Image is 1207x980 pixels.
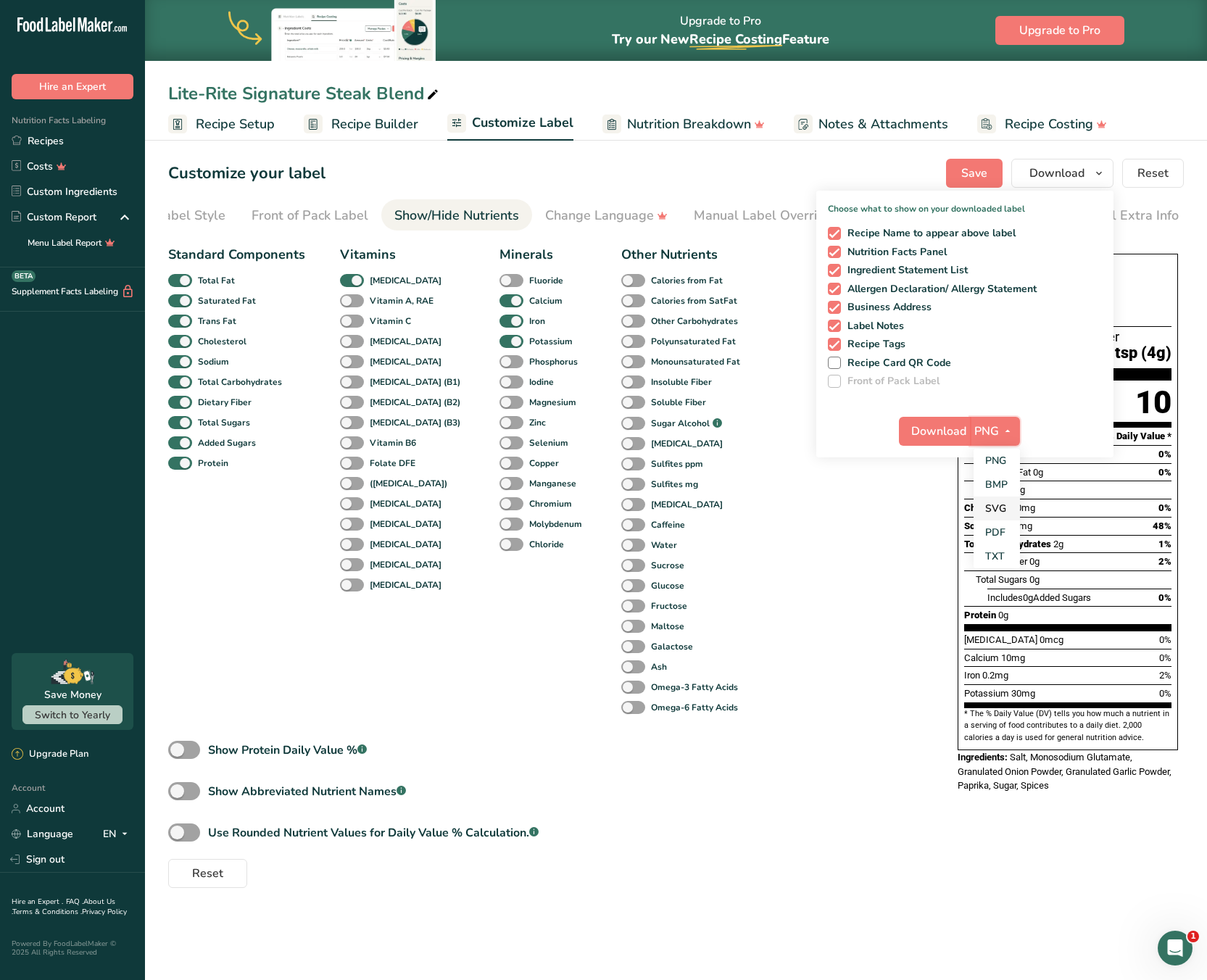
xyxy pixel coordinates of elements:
[964,502,1014,513] span: Cholesterol
[816,191,1113,215] p: Choose what to show on your downloaded label
[651,315,738,328] b: Other Carbohydrates
[602,108,765,141] a: Nutrition Breakdown
[12,209,96,225] div: Custom Report
[447,107,573,141] a: Customize Label
[370,436,416,449] b: Vitamin B6
[1158,449,1171,460] span: 0%
[1159,688,1171,699] span: 0%
[499,245,586,265] div: Minerals
[976,574,1027,585] span: Total Sugars
[964,539,1051,549] span: Total Carbohydrates
[651,355,740,368] b: Monounsaturated Fat
[995,16,1124,45] button: Upgrade to Pro
[974,473,1020,497] a: BMP
[1029,556,1040,567] span: 0g
[911,423,966,440] span: Download
[529,497,572,510] b: Chromium
[1122,159,1184,188] button: Reset
[998,610,1008,620] span: 0g
[1159,634,1171,645] span: 0%
[987,592,1091,603] span: Includes Added Sugars
[12,897,115,917] a: About Us .
[12,939,133,957] div: Powered By FoodLabelMaker © 2025 All Rights Reserved
[103,826,133,843] div: EN
[964,610,996,620] span: Protein
[1137,165,1169,182] span: Reset
[841,227,1016,240] span: Recipe Name to appear above label
[370,558,441,571] b: [MEDICAL_DATA]
[1082,206,1179,225] div: Label Extra Info
[198,355,229,368] b: Sodium
[529,375,554,389] b: Iodine
[651,681,738,694] b: Omega-3 Fatty Acids
[198,274,235,287] b: Total Fat
[651,417,710,430] b: Sugar Alcohol
[1001,652,1025,663] span: 10mg
[651,640,693,653] b: Galactose
[1158,539,1171,549] span: 1%
[694,206,846,225] div: Manual Label Override
[977,108,1107,141] a: Recipe Costing
[612,30,829,48] span: Try our New Feature
[394,206,519,225] div: Show/Hide Nutrients
[545,206,668,225] div: Change Language
[964,670,980,681] span: Iron
[1158,467,1171,478] span: 0%
[958,752,1008,763] span: Ingredients:
[1158,556,1171,567] span: 2%
[651,274,723,287] b: Calories from Fat
[651,437,723,450] b: [MEDICAL_DATA]
[1158,592,1171,603] span: 0%
[651,518,685,531] b: Caffeine
[1187,931,1199,942] span: 1
[331,115,418,134] span: Recipe Builder
[974,544,1020,568] a: TXT
[82,907,127,917] a: Privacy Policy
[946,159,1003,188] button: Save
[651,620,684,633] b: Maltose
[1033,467,1043,478] span: 0g
[651,375,712,389] b: Insoluble Fiber
[35,708,110,722] span: Switch to Yearly
[964,520,996,531] span: Sodium
[12,897,63,907] a: Hire an Expert .
[370,578,441,591] b: [MEDICAL_DATA]
[529,477,576,490] b: Manganese
[12,747,88,762] div: Upgrade Plan
[974,449,1020,473] a: PNG
[529,335,573,348] b: Potassium
[472,113,573,133] span: Customize Label
[12,270,36,282] div: BETA
[198,396,252,409] b: Dietary Fiber
[208,824,539,842] div: Use Rounded Nutrient Values for Daily Value % Calculation.
[841,375,940,388] span: Front of Pack Label
[370,457,415,470] b: Folate DFE
[198,416,250,429] b: Total Sugars
[198,436,256,449] b: Added Sugars
[340,245,465,265] div: Vitamins
[1029,574,1040,585] span: 0g
[651,539,677,552] b: Water
[651,335,736,348] b: Polyunsaturated Fat
[196,115,275,134] span: Recipe Setup
[1029,165,1084,182] span: Download
[899,417,970,446] button: Download
[651,294,737,307] b: Calories from SatFat
[964,708,1171,744] section: * The % Daily Value (DV) tells you how much a nutrient in a serving of food contributes to a dail...
[529,355,578,368] b: Phosphorus
[651,457,703,470] b: Sulfites ppm
[370,274,441,287] b: [MEDICAL_DATA]
[1019,22,1100,39] span: Upgrade to Pro
[841,338,906,351] span: Recipe Tags
[841,357,952,370] span: Recipe Card QR Code
[818,115,948,134] span: Notes & Attachments
[529,274,563,287] b: Fluoride
[370,497,441,510] b: [MEDICAL_DATA]
[168,859,247,888] button: Reset
[529,538,564,551] b: Chloride
[370,518,441,531] b: [MEDICAL_DATA]
[841,283,1037,296] span: Allergen Declaration/ Allergy Statement
[1158,931,1193,966] iframe: Intercom live chat
[841,320,905,333] span: Label Notes
[168,162,325,186] h1: Customize your label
